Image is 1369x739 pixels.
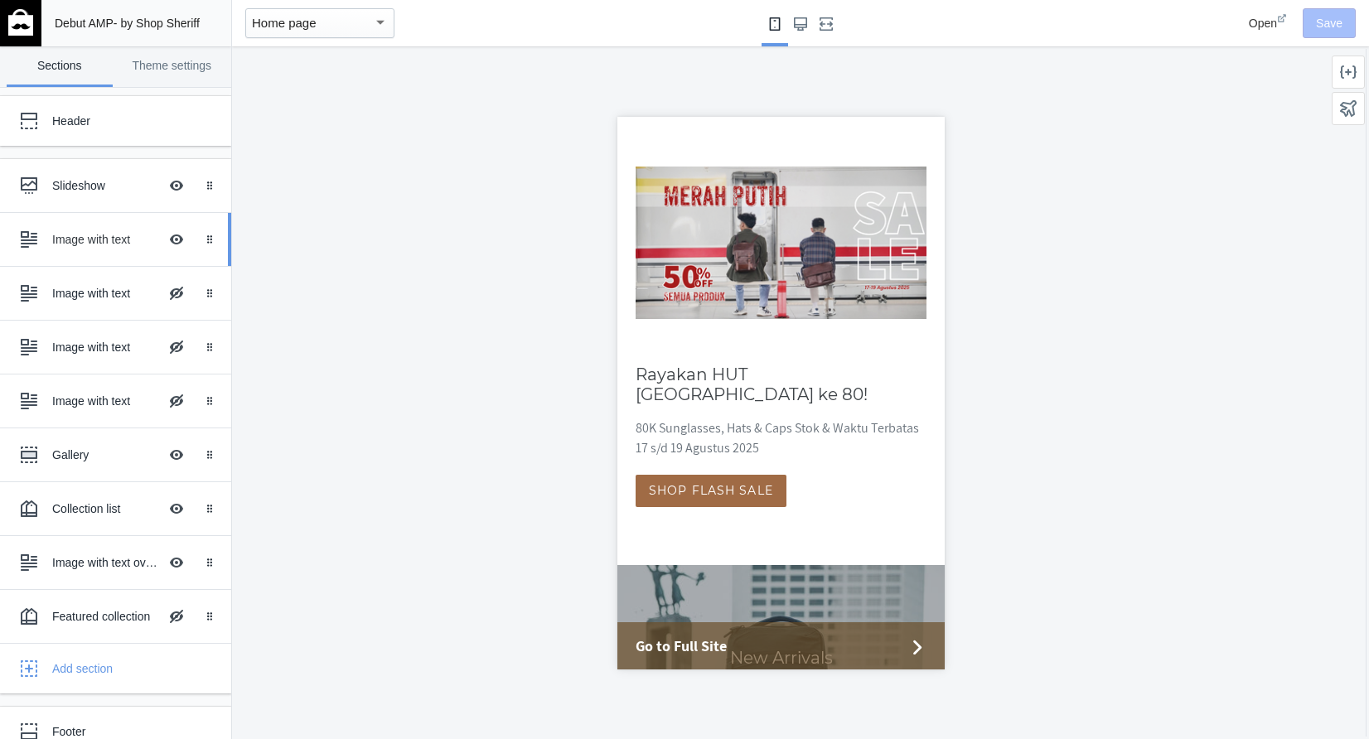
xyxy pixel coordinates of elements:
[158,221,195,258] button: Hide
[158,383,195,419] button: Hide
[18,50,309,202] img: image
[55,17,114,30] span: Debut AMP
[52,113,195,129] div: Header
[119,46,225,87] a: Theme settings
[158,275,195,312] button: Hide
[158,167,195,204] button: Hide
[1249,17,1277,30] span: Open
[52,447,158,463] div: Gallery
[52,500,158,517] div: Collection list
[158,598,195,635] button: Hide
[18,518,288,540] span: Go to Full Site
[8,9,33,36] img: main-logo_60x60_white.png
[158,490,195,527] button: Hide
[18,358,169,390] a: SHOP FLASH SALE
[158,329,195,365] button: Hide
[52,339,158,355] div: Image with text
[52,177,158,194] div: Slideshow
[52,660,219,677] div: Add section
[52,554,158,571] div: Image with text overlay
[52,231,158,248] div: Image with text
[18,302,309,341] div: 80K Sunglasses, Hats & Caps Stok & Waktu Terbatas 17 s/d 19 Agustus 2025
[158,544,195,581] button: Hide
[158,437,195,473] button: Hide
[252,16,317,30] mat-select-trigger: Home page
[52,393,158,409] div: Image with text
[114,17,200,30] span: - by Shop Sheriff
[7,46,113,87] a: Sections
[52,608,158,625] div: Featured collection
[52,285,158,302] div: Image with text
[18,248,309,287] h2: Rayakan HUT [GEOGRAPHIC_DATA] ke 80!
